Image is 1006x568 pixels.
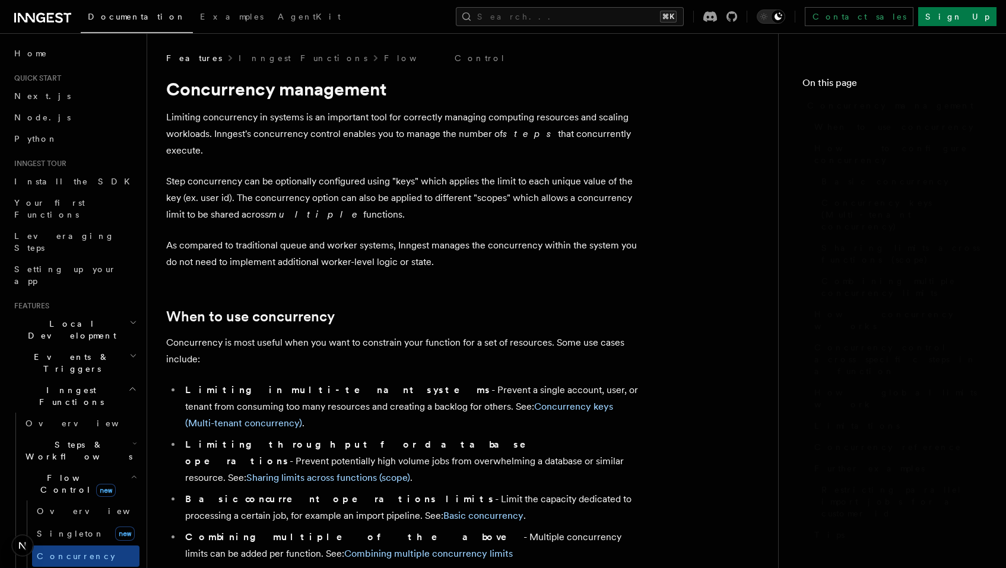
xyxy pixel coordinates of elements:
span: When to use concurrency [814,121,973,133]
a: AgentKit [271,4,348,32]
a: When to use concurrency [810,116,982,138]
a: How to configure concurrency [810,138,982,171]
li: - Prevent potentially high volume jobs from overwhelming a database or similar resource. See: . [182,436,641,486]
a: Further examples [810,458,982,479]
button: Toggle dark mode [757,9,785,24]
span: Quick start [9,74,61,83]
span: Concurrency management [807,100,973,111]
li: - Prevent a single account, user, or tenant from consuming too many resources and creating a back... [182,382,641,432]
a: Flow Control [384,52,506,64]
button: Flow Controlnew [21,467,139,500]
span: Concurrency keys (Multi-tenant concurrency) [821,197,982,232]
a: Sharing limits across functions (scope) [246,472,410,483]
a: Combining multiple concurrency limits [344,548,513,559]
p: As compared to traditional queue and worker systems, Inngest manages the concurrency within the s... [166,237,641,270]
a: Concurrency control across specific steps in a function [810,337,982,382]
a: Concurrency keys (Multi-tenant concurrency) [817,192,982,237]
a: Examples [193,4,271,32]
span: Local Development [9,318,129,342]
em: multiple [269,209,363,220]
a: Tips [810,524,982,545]
a: Basic concurrency [443,510,523,521]
a: Next.js [9,85,139,107]
span: Restricting parallel import jobs for a customer id [821,484,982,519]
span: Home [14,47,47,59]
p: Step concurrency can be optionally configured using "keys" which applies the limit to each unique... [166,173,641,223]
span: Combining multiple concurrency limits [821,275,982,299]
span: Basic concurrency [821,175,948,187]
em: steps [503,128,558,139]
span: new [96,484,116,497]
a: Node.js [9,107,139,128]
span: Documentation [88,12,186,21]
span: Events & Triggers [9,351,129,375]
a: Contact sales [805,7,913,26]
li: - Multiple concurrency limits can be added per function. See: [182,529,641,562]
a: Concurrency [32,545,139,567]
strong: Combining multiple of the above [185,531,523,543]
a: Install the SDK [9,171,139,192]
a: Setting up your app [9,259,139,292]
button: Steps & Workflows [21,434,139,467]
span: Examples [200,12,264,21]
span: Tips [814,529,845,541]
span: Your first Functions [14,198,85,219]
span: Overview [37,506,159,516]
span: Next.js [14,91,71,101]
strong: Limiting throughput for database operations [185,439,542,467]
a: Basic concurrency [817,171,982,192]
a: Limitations [810,415,982,436]
a: Home [9,43,139,64]
h1: Concurrency management [166,78,641,100]
a: Leveraging Steps [9,225,139,259]
h4: On this page [802,76,982,95]
strong: Limiting in multi-tenant systems [185,384,491,395]
span: Concurrency [37,551,115,561]
span: Inngest tour [9,159,66,168]
p: Concurrency is most useful when you want to constrain your function for a set of resources. Some ... [166,334,641,368]
a: Documentation [81,4,193,33]
a: Your first Functions [9,192,139,225]
a: Combining multiple concurrency limits [817,270,982,304]
span: AgentKit [278,12,341,21]
span: Leveraging Steps [14,231,115,253]
button: Local Development [9,313,139,346]
span: new [115,526,135,541]
span: Setting up your app [14,264,116,286]
a: Python [9,128,139,149]
span: Overview [26,419,148,428]
span: Steps & Workflows [21,439,132,462]
span: Flow Control [21,472,131,496]
a: How global limits work [810,382,982,415]
a: Restricting parallel import jobs for a customer id [817,479,982,524]
a: Concurrency reference [810,436,982,458]
span: Singleton [37,529,104,538]
li: - Limit the capacity dedicated to processing a certain job, for example an import pipeline. See: . [182,491,641,524]
button: Inngest Functions [9,379,139,413]
span: Concurrency control across specific steps in a function [814,342,982,377]
span: Features [166,52,222,64]
button: Search...⌘K [456,7,684,26]
a: When to use concurrency [166,308,335,325]
span: How to configure concurrency [814,142,982,166]
span: Node.js [14,113,71,122]
span: Install the SDK [14,177,137,186]
strong: Basic concurrent operations limits [185,493,495,505]
a: Sharing limits across functions (scope) [817,237,982,270]
a: Overview [21,413,139,434]
span: Python [14,134,58,143]
button: Events & Triggers [9,346,139,379]
a: Inngest Functions [239,52,367,64]
a: How concurrency works [810,304,982,337]
span: Features [9,301,49,311]
span: Concurrency reference [814,441,961,453]
span: Sharing limits across functions (scope) [821,242,982,266]
a: Concurrency management [802,95,982,116]
span: How global limits work [814,387,982,410]
span: Further examples [814,462,925,474]
p: Limiting concurrency in systems is an important tool for correctly managing computing resources a... [166,109,641,159]
span: Inngest Functions [9,384,128,408]
span: Limitations [814,420,900,432]
span: How concurrency works [814,308,982,332]
a: Singletonnew [32,522,139,545]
